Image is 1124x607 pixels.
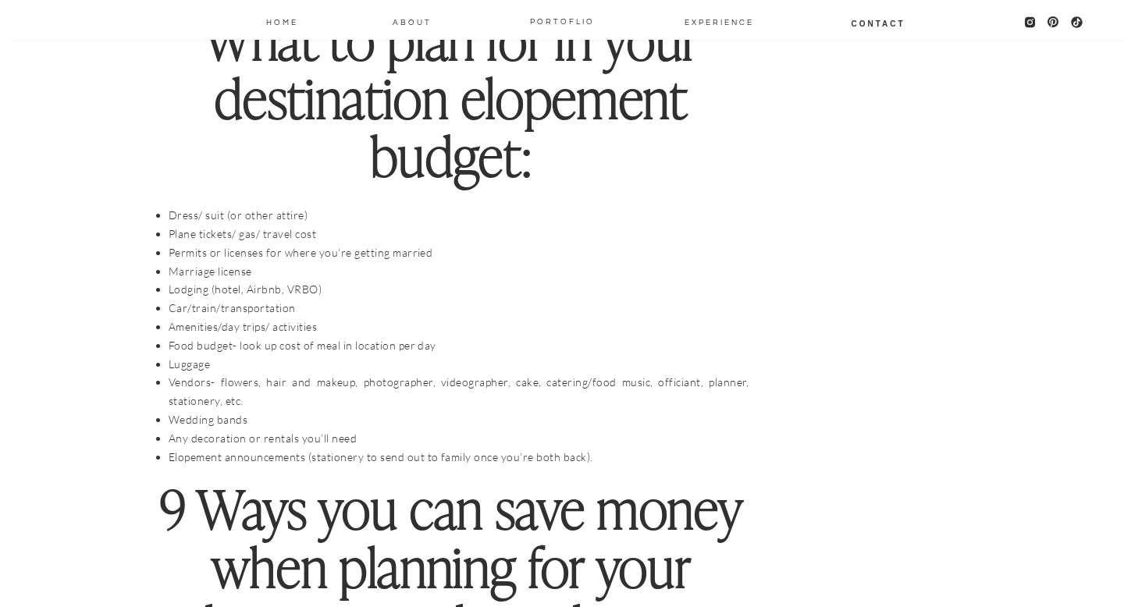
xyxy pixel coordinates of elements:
[169,429,749,448] li: Any decoration or rentals you’ll need
[169,299,749,318] li: Car/train/transportation
[169,280,749,299] li: Lodging (hotel, Airbnb, VRBO)
[169,243,749,262] li: Permits or licenses for where you’re getting married
[265,15,299,27] a: Home
[169,373,749,410] li: Vendors- flowers, hair and makeup, photographer, videographer, cake, catering/food music, officia...
[392,15,432,27] a: About
[169,318,749,336] li: Amenities/day trips/ activities
[685,15,742,27] a: EXPERIENCE
[524,14,601,27] a: PORTOFLIO
[204,9,699,190] strong: What to plan for in your destination elopement budget:
[169,336,749,355] li: Food budget- look up cost of meal in location per day
[169,355,749,374] li: Luggage
[169,262,749,281] li: Marriage license
[169,410,749,429] li: Wedding bands
[169,206,749,225] li: Dress/ suit (or other attire)
[850,16,906,29] a: Contact
[169,448,749,467] li: Elopement announcements (stationery to send out to family once you’re both back).
[169,225,749,243] li: Plane tickets/ gas/ travel cost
